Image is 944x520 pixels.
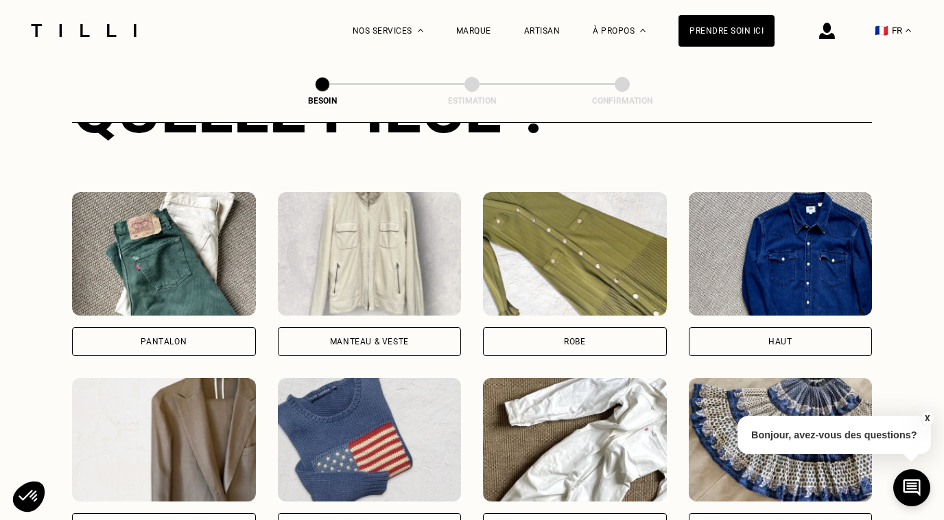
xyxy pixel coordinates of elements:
[278,378,462,501] img: Tilli retouche votre Pull & gilet
[678,15,775,47] a: Prendre soin ici
[278,192,462,316] img: Tilli retouche votre Manteau & Veste
[524,26,560,36] a: Artisan
[920,411,934,426] button: X
[456,26,491,36] a: Marque
[403,96,541,106] div: Estimation
[418,29,423,32] img: Menu déroulant
[875,24,888,37] span: 🇫🇷
[483,378,667,501] img: Tilli retouche votre Combinaison
[72,378,256,501] img: Tilli retouche votre Tailleur
[141,338,187,346] div: Pantalon
[554,96,691,106] div: Confirmation
[906,29,911,32] img: menu déroulant
[72,192,256,316] img: Tilli retouche votre Pantalon
[254,96,391,106] div: Besoin
[330,338,409,346] div: Manteau & Veste
[689,192,873,316] img: Tilli retouche votre Haut
[483,192,667,316] img: Tilli retouche votre Robe
[819,23,835,39] img: icône connexion
[768,338,792,346] div: Haut
[26,24,141,37] img: Logo du service de couturière Tilli
[689,378,873,501] img: Tilli retouche votre Jupe
[564,338,585,346] div: Robe
[640,29,646,32] img: Menu déroulant à propos
[737,416,931,454] p: Bonjour, avez-vous des questions?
